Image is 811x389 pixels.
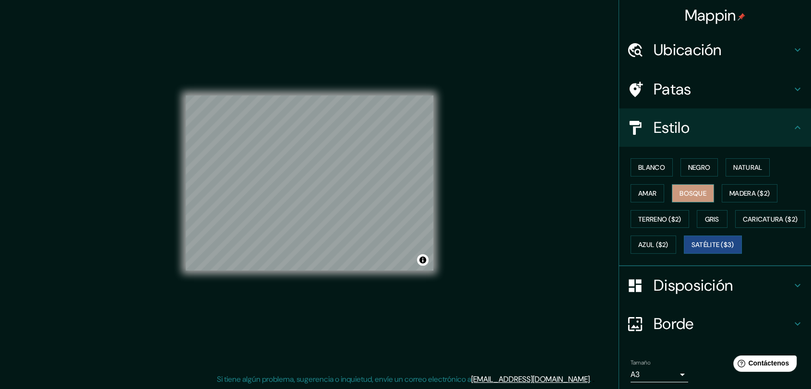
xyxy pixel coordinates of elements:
font: . [590,374,591,384]
div: Ubicación [619,31,811,69]
font: Ubicación [654,40,722,60]
button: Terreno ($2) [631,210,689,228]
font: Azul ($2) [638,241,668,249]
div: Disposición [619,266,811,305]
button: Amar [631,184,664,202]
font: Terreno ($2) [638,215,681,224]
font: Patas [654,79,692,99]
font: . [591,374,593,384]
button: Natural [726,158,770,177]
div: Patas [619,70,811,108]
font: Amar [638,189,656,198]
iframe: Lanzador de widgets de ayuda [726,352,800,378]
font: Bosque [680,189,706,198]
button: Azul ($2) [631,236,676,254]
div: Borde [619,305,811,343]
font: Natural [733,163,762,172]
a: [EMAIL_ADDRESS][DOMAIN_NAME] [471,374,590,384]
button: Caricatura ($2) [735,210,806,228]
font: Negro [688,163,711,172]
font: Disposición [654,275,733,295]
font: Si tiene algún problema, sugerencia o inquietud, envíe un correo electrónico a [217,374,471,384]
font: Blanco [638,163,665,172]
button: Activar o desactivar atribución [417,254,429,266]
img: pin-icon.png [738,13,745,21]
font: . [593,374,595,384]
font: A3 [631,369,640,379]
font: Estilo [654,118,690,138]
div: A3 [631,367,688,382]
div: Estilo [619,108,811,147]
button: Negro [680,158,718,177]
canvas: Mapa [186,95,433,271]
button: Gris [697,210,728,228]
font: Mappin [685,5,736,25]
font: Gris [705,215,719,224]
font: Borde [654,314,694,334]
font: Caricatura ($2) [743,215,798,224]
button: Blanco [631,158,673,177]
button: Bosque [672,184,714,202]
button: Madera ($2) [722,184,777,202]
font: Tamaño [631,359,650,366]
font: Madera ($2) [729,189,770,198]
button: Satélite ($3) [684,236,742,254]
font: Satélite ($3) [692,241,734,249]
